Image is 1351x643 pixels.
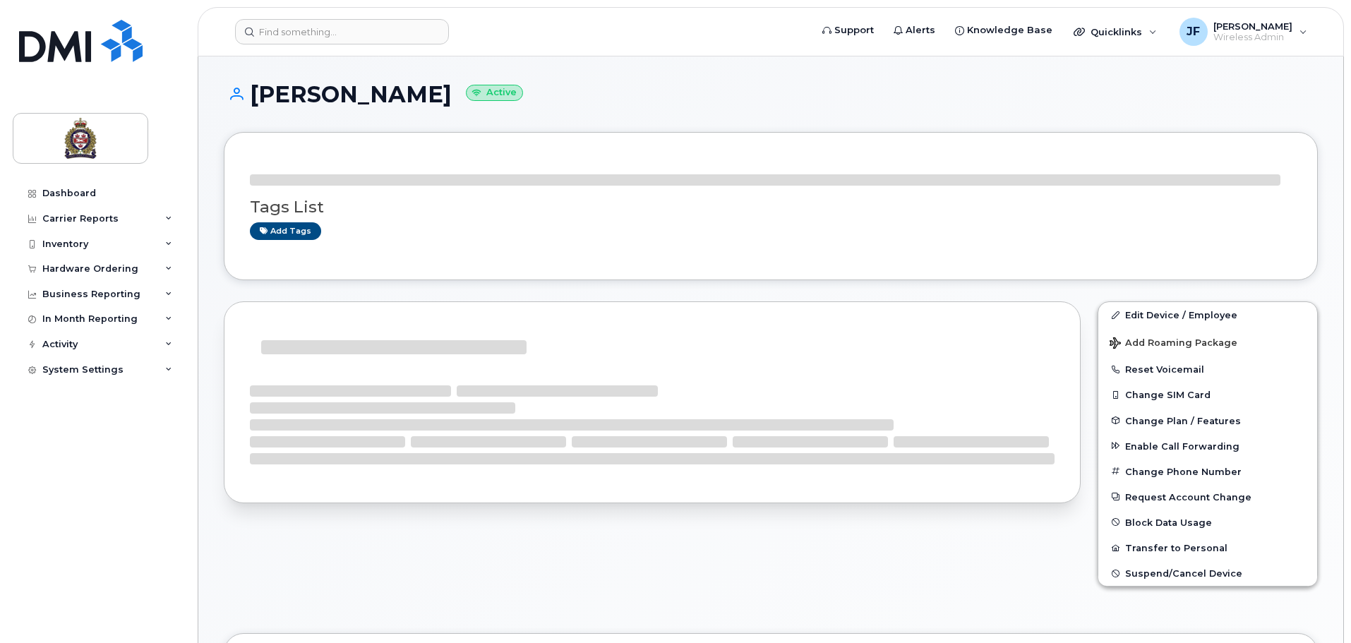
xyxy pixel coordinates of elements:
span: Change Plan / Features [1125,415,1241,426]
button: Request Account Change [1098,484,1317,510]
a: Edit Device / Employee [1098,302,1317,327]
small: Active [466,85,523,101]
h1: [PERSON_NAME] [224,82,1318,107]
button: Add Roaming Package [1098,327,1317,356]
h3: Tags List [250,198,1292,216]
span: Enable Call Forwarding [1125,440,1239,451]
button: Suspend/Cancel Device [1098,560,1317,586]
button: Change Plan / Features [1098,408,1317,433]
span: Add Roaming Package [1110,337,1237,351]
span: Suspend/Cancel Device [1125,568,1242,579]
button: Change Phone Number [1098,459,1317,484]
a: Add tags [250,222,321,240]
button: Change SIM Card [1098,382,1317,407]
button: Enable Call Forwarding [1098,433,1317,459]
button: Reset Voicemail [1098,356,1317,382]
button: Block Data Usage [1098,510,1317,535]
button: Transfer to Personal [1098,535,1317,560]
